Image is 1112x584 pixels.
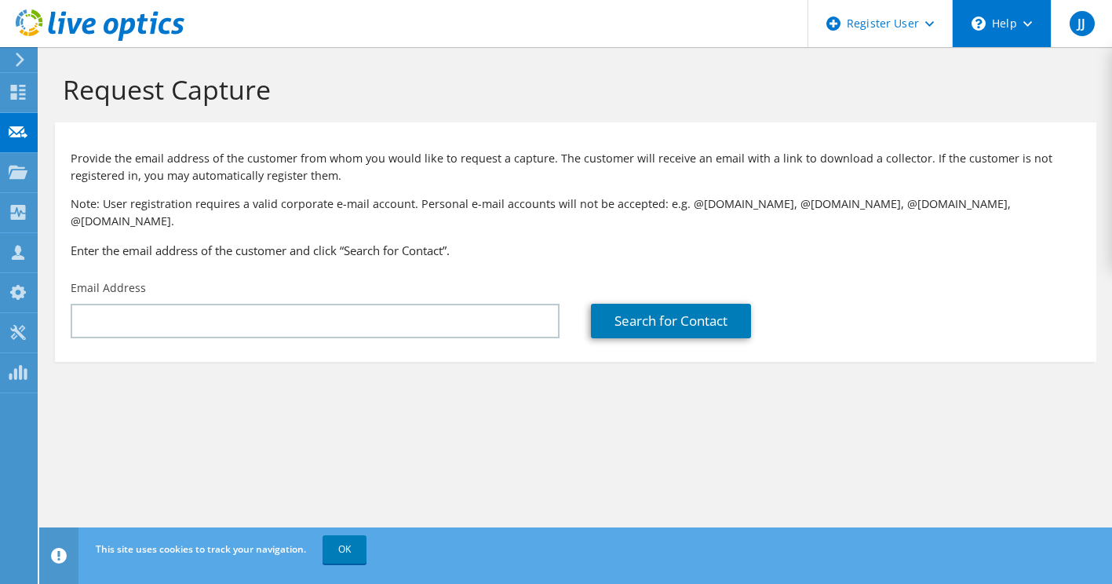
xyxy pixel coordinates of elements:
[1070,11,1095,36] span: JJ
[972,16,986,31] svg: \n
[71,195,1081,230] p: Note: User registration requires a valid corporate e-mail account. Personal e-mail accounts will ...
[591,304,751,338] a: Search for Contact
[96,542,306,556] span: This site uses cookies to track your navigation.
[71,242,1081,259] h3: Enter the email address of the customer and click “Search for Contact”.
[71,280,146,296] label: Email Address
[71,150,1081,184] p: Provide the email address of the customer from whom you would like to request a capture. The cust...
[323,535,366,564] a: OK
[63,73,1081,106] h1: Request Capture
